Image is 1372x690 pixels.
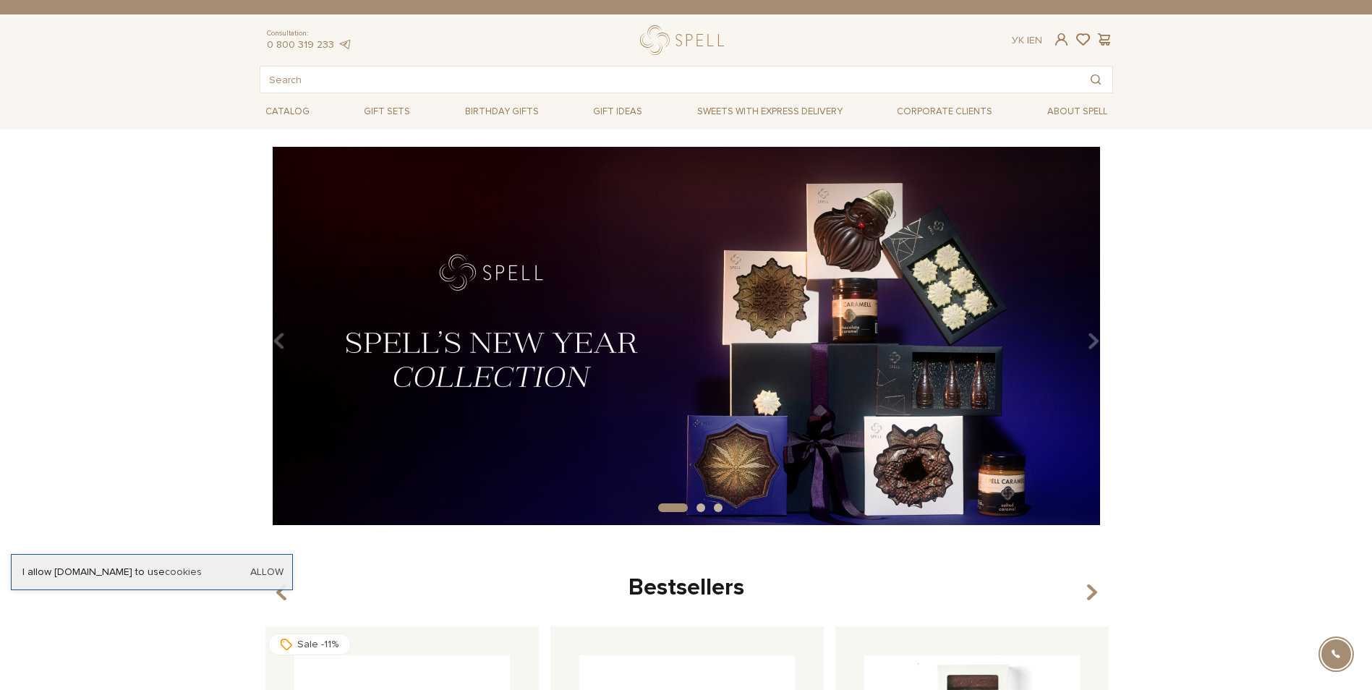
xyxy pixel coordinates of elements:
[12,566,292,579] div: I allow [DOMAIN_NAME] to use
[658,503,688,512] button: Carousel Page 1 (Current Slide)
[358,101,416,123] a: Gift sets
[459,101,545,123] a: Birthday gifts
[691,99,848,124] a: Sweets with express delivery
[260,573,1113,603] div: Bestsellers
[268,634,351,655] div: Sale -11%
[1012,34,1042,47] div: En
[165,566,202,578] a: cookies
[260,67,1079,93] input: Search
[1041,101,1113,123] a: About Spell
[1012,34,1024,46] a: Ук
[640,25,730,55] a: logo
[891,101,998,123] a: Corporate clients
[714,503,723,512] button: Carousel Page 3
[696,503,705,512] button: Carousel Page 2
[587,101,648,123] a: Gift ideas
[338,38,352,51] a: telegram
[1079,67,1112,93] button: Search
[267,38,334,51] a: 0 800 319 233
[260,101,315,123] a: Catalog
[1027,34,1029,46] span: |
[267,29,352,38] span: Consultation:
[260,502,1113,515] div: Carousel Pagination
[260,147,1113,525] img: НР
[250,566,284,579] a: Allow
